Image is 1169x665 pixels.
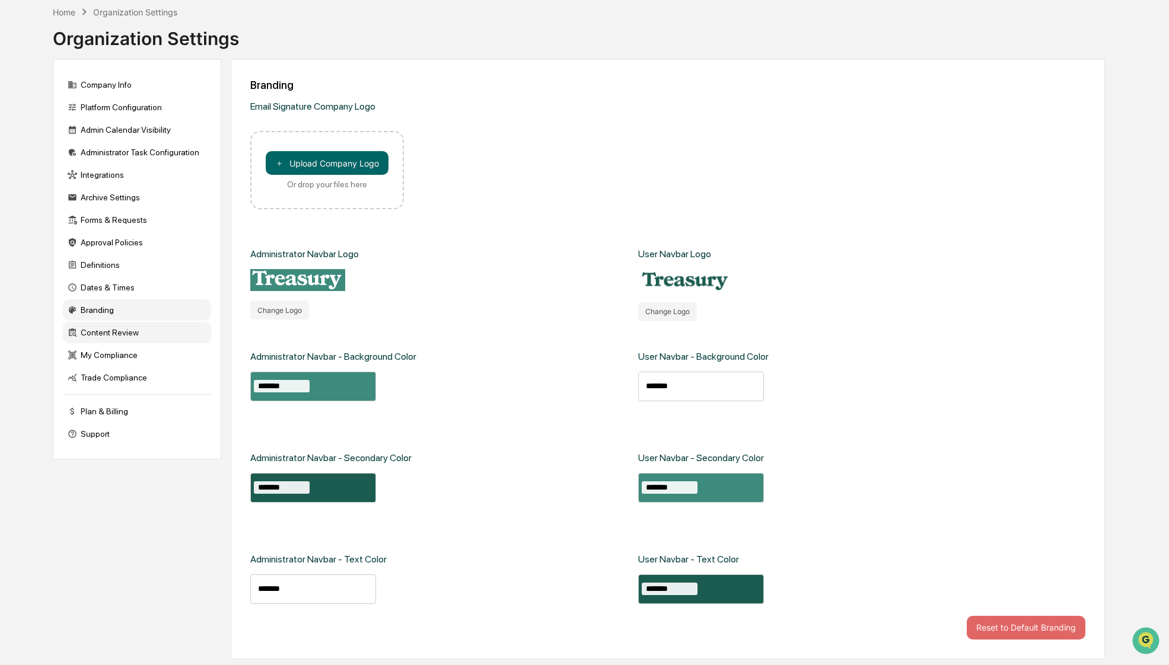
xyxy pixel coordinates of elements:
iframe: Open customer support [1131,626,1163,658]
div: Start new chat [40,91,195,103]
div: Definitions [63,254,211,276]
a: Powered byPylon [84,200,144,210]
p: How can we help? [12,25,216,44]
div: Organization Settings [53,18,239,49]
div: Administrator Navbar Logo [250,248,359,260]
div: User Navbar - Text Color [638,554,739,565]
div: 🖐️ [12,151,21,160]
div: Forms & Requests [63,209,211,231]
button: Reset to Default Branding [967,616,1085,640]
div: Platform Configuration [63,97,211,118]
div: Home [53,7,75,17]
div: Administrator Navbar - Text Color [250,554,387,565]
div: Support [63,423,211,445]
button: Start new chat [202,94,216,108]
div: Administrator Navbar - Secondary Color [250,452,412,463]
a: 🖐️Preclearance [7,145,81,166]
a: 🔎Data Lookup [7,167,79,188]
div: Admin Calendar Visibility [63,119,211,140]
div: Archive Settings [63,187,211,208]
img: 1746055101610-c473b297-6a78-478c-a979-82029cc54cd1 [12,91,33,112]
button: Change Logo [250,300,309,319]
div: Administrator Navbar - Background Color [250,351,416,362]
div: Branding [250,79,1085,91]
div: User Navbar - Background Color [638,351,769,362]
div: We're available if you need us! [40,103,150,112]
span: ＋ [275,158,284,169]
img: Adnmin Logo [250,269,345,291]
div: User Navbar Logo [638,248,711,260]
div: My Compliance [63,344,211,366]
span: Attestations [98,149,147,161]
button: Change Logo [638,302,697,321]
div: Trade Compliance [63,367,211,388]
a: 🗄️Attestations [81,145,152,166]
div: Company Info [63,74,211,95]
div: Email Signature Company Logo [250,101,626,112]
div: 🔎 [12,173,21,183]
span: Pylon [118,201,144,210]
div: Content Review [63,322,211,343]
div: Approval Policies [63,232,211,253]
div: Plan & Billing [63,401,211,422]
div: Dates & Times [63,277,211,298]
span: Preclearance [24,149,77,161]
div: Organization Settings [93,7,177,17]
div: Integrations [63,164,211,186]
span: Data Lookup [24,172,75,184]
button: Or drop your files here [266,151,388,175]
div: Or drop your files here [287,180,367,189]
img: User Logo [638,269,733,293]
div: User Navbar - Secondary Color [638,452,764,463]
div: Branding [63,299,211,321]
div: Administrator Task Configuration [63,142,211,163]
div: 🗄️ [86,151,95,160]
